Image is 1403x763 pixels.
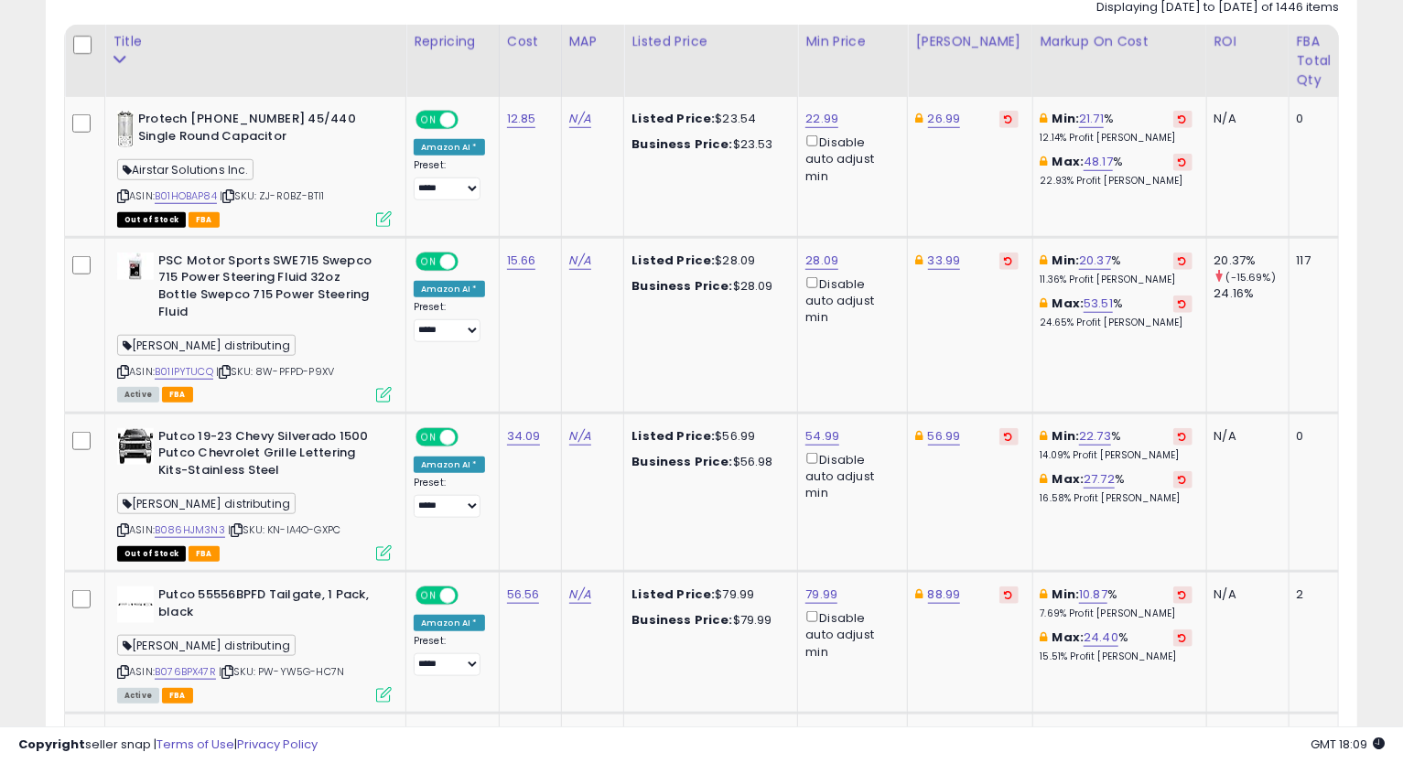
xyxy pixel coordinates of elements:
a: N/A [569,110,591,128]
b: Business Price: [631,135,732,153]
span: All listings that are currently out of stock and unavailable for purchase on Amazon [117,546,186,562]
span: [PERSON_NAME] distributing [117,335,296,356]
a: N/A [569,586,591,604]
a: Terms of Use [156,736,234,753]
p: 24.65% Profit [PERSON_NAME] [1041,317,1193,329]
a: B01IPYTUCQ [155,364,213,380]
span: ON [417,429,440,445]
div: $23.54 [631,111,783,127]
strong: Copyright [18,736,85,753]
div: Repricing [414,32,491,51]
div: $23.53 [631,136,783,153]
p: 7.69% Profit [PERSON_NAME] [1041,607,1193,620]
p: 11.36% Profit [PERSON_NAME] [1041,274,1193,286]
small: (-15.69%) [1226,270,1276,285]
div: $56.99 [631,428,783,445]
th: The percentage added to the cost of goods (COGS) that forms the calculator for Min & Max prices. [1032,25,1206,97]
b: PSC Motor Sports SWE715 Swepco 715 Power Steering Fluid 32oz Bottle Swepco 715 Power Steering Fluid [158,253,381,325]
span: FBA [162,688,193,704]
div: Amazon AI * [414,281,485,297]
div: Title [113,32,398,51]
a: Privacy Policy [237,736,318,753]
span: FBA [189,212,220,228]
span: ON [417,253,440,269]
b: Business Price: [631,611,732,629]
a: B01HOBAP84 [155,188,217,204]
a: N/A [569,252,591,270]
div: 0 [1297,111,1325,127]
div: FBA Total Qty [1297,32,1332,90]
b: Max: [1052,295,1085,312]
p: 15.51% Profit [PERSON_NAME] [1041,650,1193,663]
img: 31RNxc2JsjL._SL40_.jpg [117,253,154,280]
a: 10.87 [1079,586,1107,604]
div: 0 [1297,428,1325,445]
div: Disable auto adjust min [805,449,893,502]
b: Max: [1052,629,1085,646]
span: FBA [189,546,220,562]
span: | SKU: PW-YW5G-HC7N [219,664,344,679]
div: % [1041,629,1193,663]
a: B076BPX47R [155,664,216,680]
b: Max: [1052,470,1085,488]
div: seller snap | | [18,736,318,754]
a: 56.99 [928,427,961,446]
div: % [1041,111,1193,145]
img: 41uo9plpMhL._SL40_.jpg [117,428,154,465]
div: Disable auto adjust min [805,607,893,661]
a: 34.09 [507,427,541,446]
div: % [1041,428,1193,462]
b: Listed Price: [631,586,715,603]
div: $56.98 [631,454,783,470]
span: ON [417,113,440,128]
div: $28.09 [631,278,783,295]
a: 20.37 [1079,252,1111,270]
b: Business Price: [631,277,732,295]
div: $79.99 [631,612,783,629]
b: Business Price: [631,453,732,470]
div: N/A [1214,428,1275,445]
a: 22.73 [1079,427,1111,446]
div: Cost [507,32,554,51]
span: | SKU: 8W-PFPD-P9XV [216,364,334,379]
div: 117 [1297,253,1325,269]
span: All listings currently available for purchase on Amazon [117,387,159,403]
b: Listed Price: [631,110,715,127]
div: Amazon AI * [414,139,485,156]
div: ASIN: [117,586,392,701]
span: All listings that are currently out of stock and unavailable for purchase on Amazon [117,212,186,228]
p: 12.14% Profit [PERSON_NAME] [1041,132,1193,145]
div: MAP [569,32,617,51]
div: Preset: [414,159,485,200]
span: FBA [162,387,193,403]
b: Putco 55556BPFD Tailgate, 1 Pack, black [158,586,381,625]
div: Markup on Cost [1041,32,1199,51]
a: 27.72 [1084,470,1115,489]
div: Amazon AI * [414,615,485,631]
span: | SKU: KN-IA4O-GXPC [228,522,340,537]
div: % [1041,471,1193,505]
a: 22.99 [805,110,838,128]
div: Disable auto adjust min [805,274,893,327]
b: Putco 19-23 Chevy Silverado 1500 Putco Chevrolet Grille Lettering Kits-Stainless Steel [158,428,381,484]
a: 54.99 [805,427,839,446]
a: 53.51 [1084,295,1113,313]
b: Min: [1052,427,1080,445]
div: $79.99 [631,586,783,603]
a: 26.99 [928,110,961,128]
div: 24.16% [1214,285,1289,302]
div: N/A [1214,111,1275,127]
img: 41EZepKh58L._SL40_.jpg [117,111,134,147]
a: 28.09 [805,252,838,270]
div: $28.09 [631,253,783,269]
b: Min: [1052,252,1080,269]
div: N/A [1214,586,1275,603]
div: % [1041,586,1193,620]
span: 2025-10-13 18:09 GMT [1311,736,1385,753]
p: 14.09% Profit [PERSON_NAME] [1041,449,1193,462]
div: % [1041,154,1193,188]
a: N/A [569,427,591,446]
a: 21.71 [1079,110,1104,128]
div: ASIN: [117,253,392,401]
div: 20.37% [1214,253,1289,269]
